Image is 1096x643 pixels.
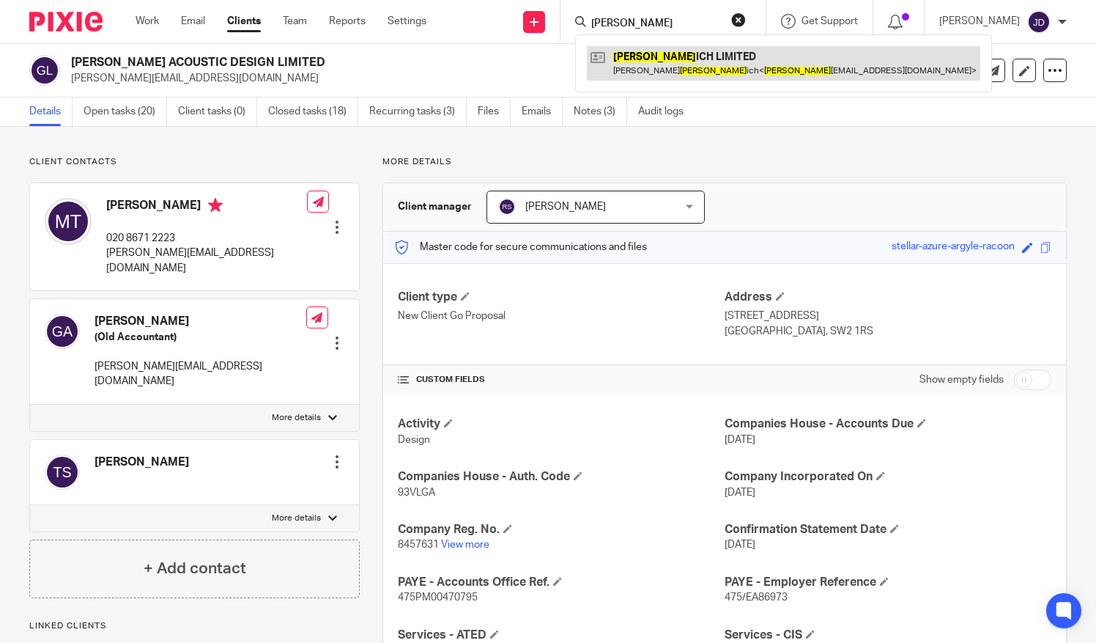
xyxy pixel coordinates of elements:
a: Details [29,98,73,126]
span: 93VLGA [398,488,435,498]
img: svg%3E [45,314,80,349]
h4: Companies House - Auth. Code [398,469,725,485]
img: svg%3E [29,55,60,86]
p: Master code for secure communications and files [394,240,647,254]
a: Work [136,14,159,29]
h4: Company Reg. No. [398,522,725,537]
a: Emails [522,98,563,126]
p: [PERSON_NAME][EMAIL_ADDRESS][DOMAIN_NAME] [106,246,307,276]
a: Email [181,14,205,29]
h4: PAYE - Accounts Office Ref. [398,575,725,590]
input: Search [590,18,722,31]
p: [GEOGRAPHIC_DATA], SW2 1RS [725,324,1051,339]
h4: [PERSON_NAME] [95,314,306,329]
a: Client tasks (0) [178,98,257,126]
span: 475PM00470795 [398,592,478,603]
p: New Client Go Proposal [398,309,725,323]
p: [PERSON_NAME] [939,14,1020,29]
a: Reports [329,14,366,29]
h3: Client manager [398,199,472,214]
span: 475/EA86973 [725,592,788,603]
a: Files [478,98,511,126]
h4: + Add contact [144,557,246,580]
h4: [PERSON_NAME] [95,455,189,470]
a: Open tasks (20) [84,98,167,126]
img: svg%3E [45,198,92,245]
i: Primary [208,198,223,213]
h5: (Old Accountant) [95,330,306,345]
a: Team [283,14,307,29]
p: [STREET_ADDRESS] [725,309,1051,323]
a: Notes (3) [574,98,627,126]
p: More details [272,512,321,524]
h4: Company Incorporated On [725,469,1051,485]
img: Pixie [29,12,103,32]
span: [DATE] [725,540,755,550]
button: Clear [731,12,746,27]
a: View more [441,540,489,550]
a: Clients [227,14,261,29]
p: [PERSON_NAME][EMAIL_ADDRESS][DOMAIN_NAME] [95,359,306,389]
p: [PERSON_NAME][EMAIL_ADDRESS][DOMAIN_NAME] [71,71,867,86]
p: More details [382,156,1067,168]
p: Client contacts [29,156,360,168]
a: Closed tasks (18) [268,98,358,126]
h4: [PERSON_NAME] [106,198,307,216]
h4: Services - ATED [398,628,725,643]
h4: Activity [398,416,725,432]
a: Settings [388,14,426,29]
p: 020 8671 2223 [106,231,307,246]
h4: Confirmation Statement Date [725,522,1051,537]
img: svg%3E [498,198,516,216]
p: More details [272,412,321,424]
h4: Services - CIS [725,628,1051,643]
label: Show empty fields [919,372,1004,387]
p: Linked clients [29,620,360,632]
span: Design [398,435,430,445]
span: [DATE] [725,488,755,498]
div: stellar-azure-argyle-racoon [892,239,1015,256]
h4: Client type [398,290,725,305]
h4: CUSTOM FIELDS [398,374,725,386]
h4: Address [725,290,1051,305]
span: Get Support [801,16,858,26]
a: Audit logs [638,98,695,126]
h4: PAYE - Employer Reference [725,575,1051,590]
span: [PERSON_NAME] [525,202,606,212]
span: [DATE] [725,435,755,445]
img: svg%3E [45,455,80,490]
h2: [PERSON_NAME] ACOUSTIC DESIGN LIMITED [71,55,708,70]
span: 8457631 [398,540,439,550]
a: Recurring tasks (3) [369,98,467,126]
h4: Companies House - Accounts Due [725,416,1051,432]
img: svg%3E [1027,10,1051,34]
